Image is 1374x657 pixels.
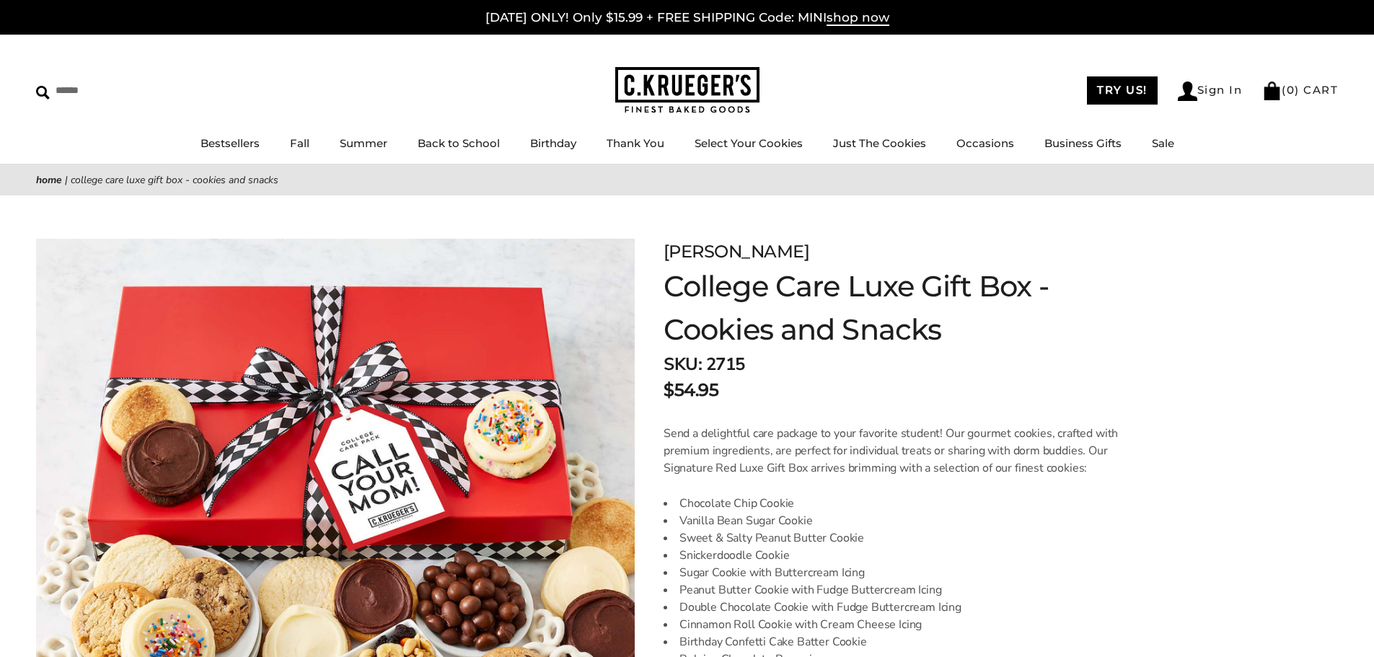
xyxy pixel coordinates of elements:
[664,547,1127,564] li: Snickerdoodle Cookie
[664,495,1127,512] li: Chocolate Chip Cookie
[664,425,1127,477] p: Send a delightful care package to your favorite student! Our gourmet cookies, crafted with premiu...
[36,172,1338,188] nav: breadcrumbs
[664,353,702,376] strong: SKU:
[71,173,278,187] span: College Care Luxe Gift Box - Cookies and Snacks
[340,136,387,150] a: Summer
[36,79,208,102] input: Search
[1287,83,1295,97] span: 0
[1178,81,1197,101] img: Account
[833,136,926,150] a: Just The Cookies
[695,136,803,150] a: Select Your Cookies
[956,136,1014,150] a: Occasions
[1152,136,1174,150] a: Sale
[664,581,1127,599] li: Peanut Butter Cookie with Fudge Buttercream Icing
[664,529,1127,547] li: Sweet & Salty Peanut Butter Cookie
[664,633,1127,651] li: Birthday Confetti Cake Batter Cookie
[36,173,62,187] a: Home
[706,353,745,376] span: 2715
[615,67,759,114] img: C.KRUEGER'S
[827,10,889,26] span: shop now
[1178,81,1243,101] a: Sign In
[664,599,1127,616] li: Double Chocolate Cookie with Fudge Buttercream Icing
[664,265,1127,351] h1: College Care Luxe Gift Box - Cookies and Snacks
[664,239,1127,265] p: [PERSON_NAME]
[530,136,576,150] a: Birthday
[1262,83,1338,97] a: (0) CART
[1262,81,1282,100] img: Bag
[290,136,309,150] a: Fall
[1087,76,1158,105] a: TRY US!
[664,616,1127,633] li: Cinnamon Roll Cookie with Cream Cheese Icing
[65,173,68,187] span: |
[36,86,50,100] img: Search
[1044,136,1122,150] a: Business Gifts
[664,377,718,403] p: $54.95
[664,512,1127,529] li: Vanilla Bean Sugar Cookie
[607,136,664,150] a: Thank You
[485,10,889,26] a: [DATE] ONLY! Only $15.99 + FREE SHIPPING Code: MINIshop now
[201,136,260,150] a: Bestsellers
[664,564,1127,581] li: Sugar Cookie with Buttercream Icing
[418,136,500,150] a: Back to School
